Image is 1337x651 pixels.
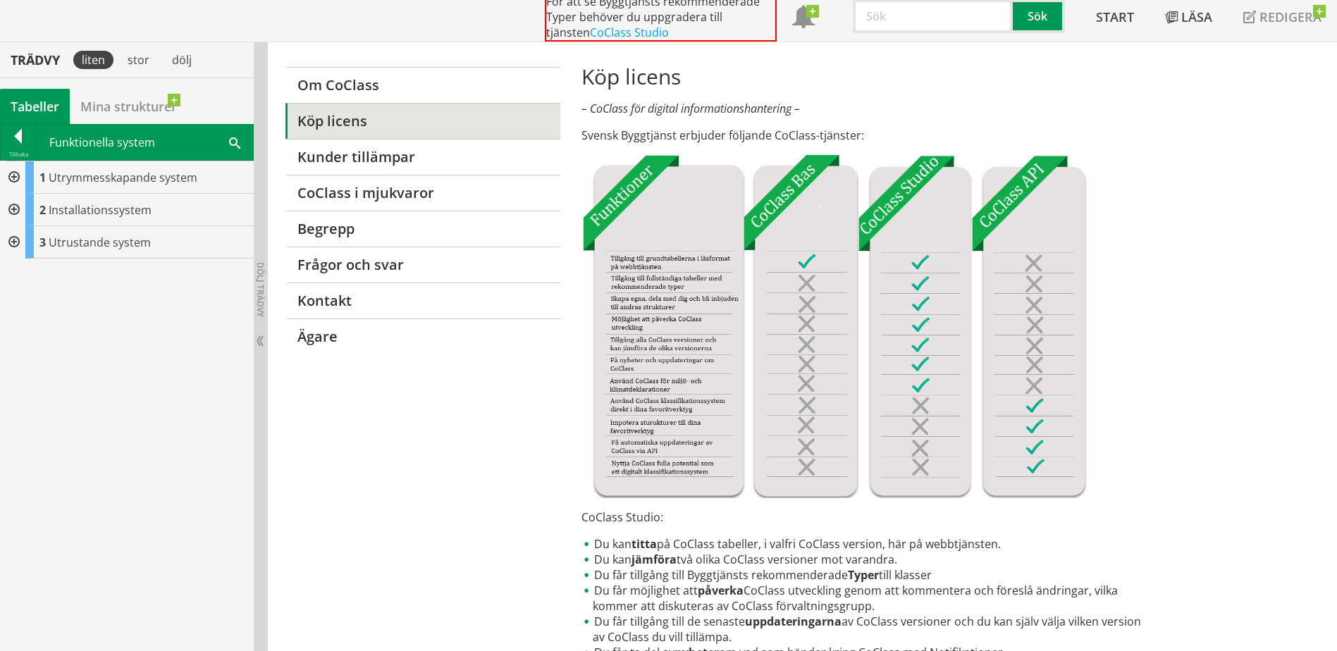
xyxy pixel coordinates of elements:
strong: jämföra [631,552,677,567]
a: Mina strukturer [70,89,187,124]
a: Frågor och svar [285,247,560,283]
a: Kontakt [285,283,560,318]
a: CoClass i mjukvaror [285,175,560,211]
h1: Köp licens [581,64,1152,89]
strong: uppdateringarna [745,614,842,629]
span: Notifikationer [792,7,815,30]
a: Ägare [285,318,560,354]
strong: påverka [698,583,744,598]
a: Köp licens [285,103,560,139]
strong: titta [631,536,657,552]
a: Kunder tillämpar [285,139,560,175]
span: Start [1096,8,1134,25]
span: 3 [39,235,46,250]
div: dölj [164,51,200,69]
span: Utrustande system [49,235,151,250]
p: Svensk Byggtjänst erbjuder följande CoClass-tjänster: [581,128,1152,143]
li: Du kan på CoClass tabeller, i valfri CoClass version, här på webbtjänsten. [581,536,1152,552]
a: CoClass Studio [590,25,669,40]
a: Begrepp [285,211,560,247]
div: liten [73,51,113,69]
span: Installationssystem [49,202,152,218]
img: Tjnster-Tabell_CoClassBas-Studio-API2022-12-22.jpg [581,154,1087,498]
span: Sök i tabellen [229,135,240,149]
div: Funktionella system [37,125,253,160]
div: stor [119,51,158,69]
li: Du får möjlighet att CoClass utveckling genom att kommentera och föreslå ändringar, vilka kommer ... [581,583,1152,614]
span: 1 [39,170,46,185]
li: Du kan två olika CoClass versioner mot varandra. [581,552,1152,567]
span: 2 [39,202,46,218]
strong: Typer [848,567,879,583]
a: Om CoClass [285,67,560,103]
span: Utrymmesskapande system [49,170,197,185]
span: Redigera [1259,8,1321,25]
li: Du får tillgång till Byggtjänsts rekommenderade till klasser [581,567,1152,583]
div: Trädvy [3,52,68,68]
span: Dölj trädvy [254,262,266,317]
div: Tillbaka [1,149,36,160]
li: Du får tillgång till de senaste av CoClass versioner och du kan själv välja vilken version av CoC... [581,614,1152,645]
p: CoClass Studio: [581,509,1152,525]
span: Läsa [1181,8,1212,25]
em: – CoClass för digital informationshantering – [581,101,800,116]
